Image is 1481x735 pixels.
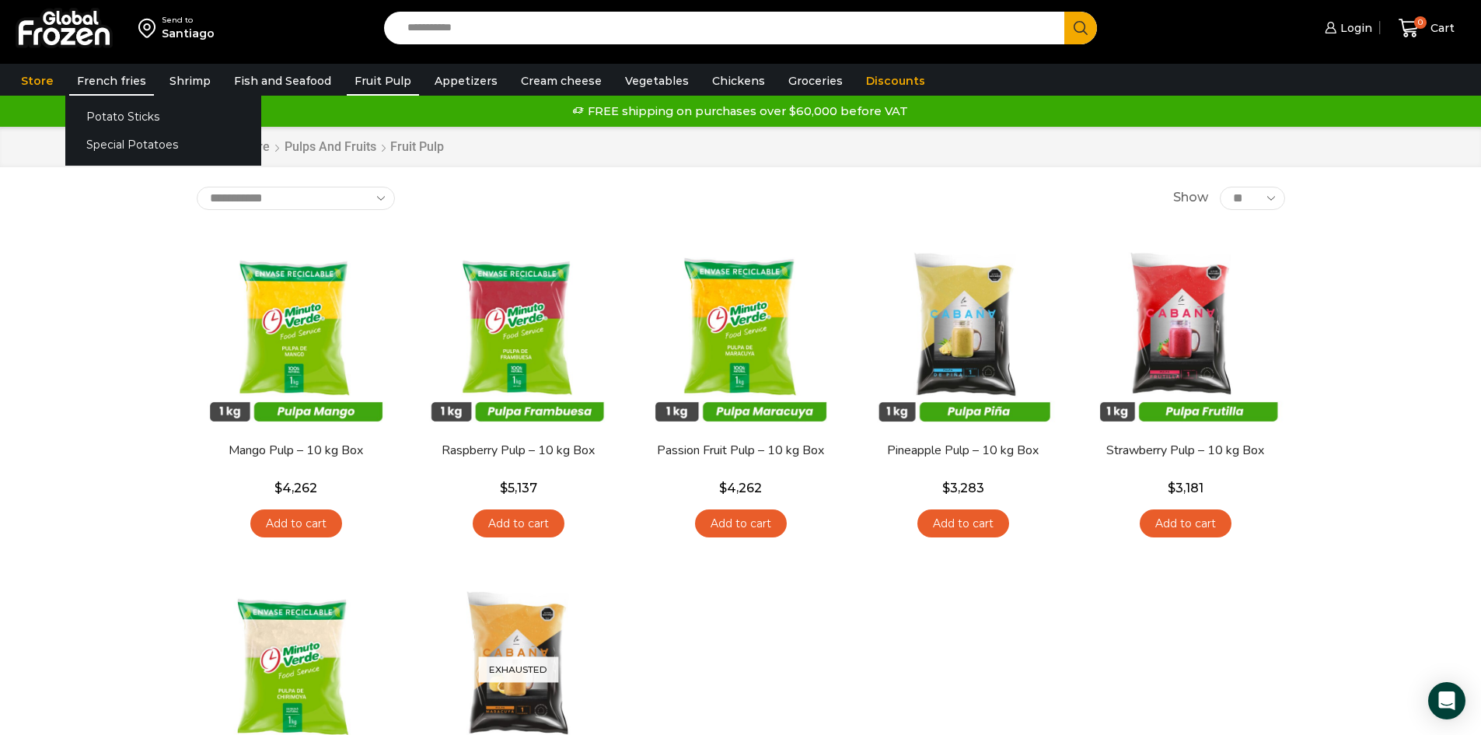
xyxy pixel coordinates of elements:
[873,442,1052,460] a: Pineapple Pulp – 10 kg Box
[1428,682,1465,719] div: Open Intercom Messenger
[727,481,762,495] font: 4,262
[657,442,824,459] font: Passion Fruit Pulp – 10 kg Box
[266,516,327,530] font: Add to cart
[427,66,505,96] a: Appetizers
[1388,10,1465,47] a: 0 Cart
[917,509,1009,538] a: Add to cart: “Pineapple Pulp - 10 kg Box”
[65,131,261,159] a: Special Potatoes
[65,102,261,131] a: Potato Sticks
[866,74,925,88] font: Discounts
[206,442,385,460] a: Mango Pulp – 10 kg Box
[138,15,162,41] img: address-field-icon.svg
[704,66,773,96] a: Chickens
[500,481,508,495] font: $
[887,442,1039,459] font: Pineapple Pulp – 10 kg Box
[858,66,933,96] a: Discounts
[69,66,154,96] a: French fries
[513,66,610,96] a: Cream cheese
[488,516,549,530] font: Add to cart
[442,442,595,459] font: Raspberry Pulp – 10 kg Box
[250,509,342,538] a: Add to cart: “Mango Pulp - 10 kg Box”
[285,139,376,154] font: Pulps and Fruits
[274,481,282,495] font: $
[1168,481,1175,495] font: $
[77,74,146,88] font: French fries
[86,138,178,152] font: Special Potatoes
[162,26,215,40] font: Santiago
[13,66,61,96] a: Store
[489,664,547,676] font: Exhausted
[428,442,607,460] a: Raspberry Pulp – 10 kg Box
[942,481,950,495] font: $
[1418,18,1423,26] font: 0
[390,139,444,154] font: Fruit Pulp
[950,481,984,495] font: 3,283
[435,74,498,88] font: Appetizers
[347,66,419,96] a: Fruit Pulp
[284,138,377,156] a: Pulps and Fruits
[788,74,843,88] font: Groceries
[226,66,339,96] a: Fish and Seafood
[933,516,994,530] font: Add to cart
[229,442,363,459] font: Mango Pulp – 10 kg Box
[1140,509,1231,538] a: Add to cart: “Strawberry Pulp - 10 kg Box”
[473,509,564,538] a: Add to cart: “Raspberry Pulp - 10 kg Box”
[1173,190,1208,205] font: Show
[521,74,602,88] font: Cream cheese
[651,442,830,460] a: Passion Fruit Pulp – 10 kg Box
[355,74,411,88] font: Fruit Pulp
[1321,12,1372,44] a: Login
[695,509,787,538] a: Add to cart: “Passion Fruit Pulp - 10 kg Box”
[1340,21,1372,35] font: Login
[162,66,218,96] a: Shrimp
[86,110,159,124] font: Potato Sticks
[781,66,851,96] a: Groceries
[719,481,727,495] font: $
[1175,481,1203,495] font: 3,181
[162,15,193,25] font: Send to
[282,481,317,495] font: 4,262
[1106,442,1264,459] font: Strawberry Pulp – 10 kg Box
[1095,442,1274,460] a: Strawberry Pulp – 10 kg Box
[169,74,211,88] font: Shrimp
[1064,12,1097,44] button: Search button
[712,74,765,88] font: Chickens
[508,481,537,495] font: 5,137
[197,138,444,156] nav: Breadcrumb
[234,74,331,88] font: Fish and Seafood
[1155,516,1216,530] font: Add to cart
[625,74,689,88] font: Vegetables
[617,66,697,96] a: Vegetables
[21,74,54,88] font: Store
[711,516,771,530] font: Add to cart
[197,187,395,210] select: Store order
[1430,21,1455,35] font: Cart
